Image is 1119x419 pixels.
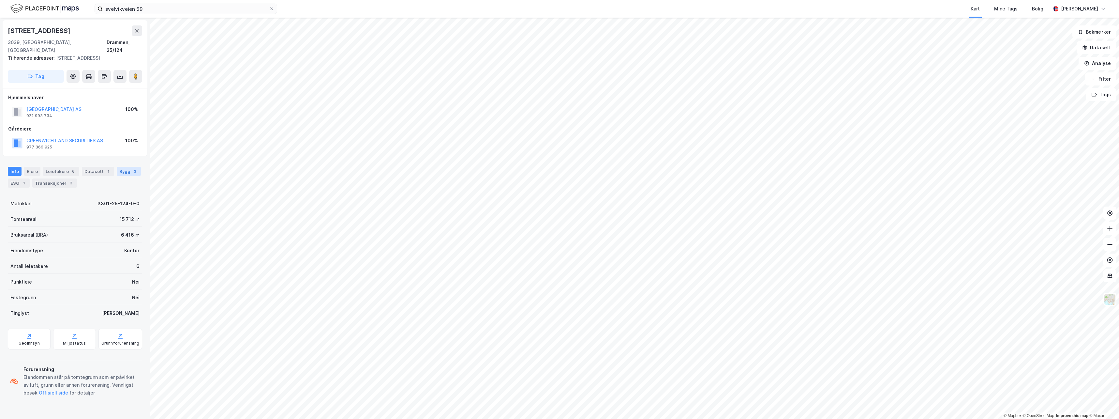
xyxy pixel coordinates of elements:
div: 1 [105,168,112,175]
div: 6 [136,262,140,270]
div: Mine Tags [994,5,1018,13]
div: Eiendommen står på tomtegrunn som er påvirket av luft, grunn eller annen forurensning. Vennligst ... [23,373,140,397]
div: Geoinnsyn [19,341,40,346]
div: 15 712 ㎡ [120,215,140,223]
div: Forurensning [23,365,140,373]
div: 1 [21,180,27,186]
div: 100% [125,137,138,145]
div: Bruksareal (BRA) [10,231,48,239]
button: Bokmerker [1072,25,1116,39]
a: Mapbox [1004,413,1022,418]
div: Kart [971,5,980,13]
div: 922 993 734 [26,113,52,118]
div: Antall leietakere [10,262,48,270]
div: 3 [68,180,74,186]
div: Kontor [124,247,140,255]
div: Datasett [82,167,114,176]
div: Bygg [117,167,141,176]
button: Tag [8,70,64,83]
span: Tilhørende adresser: [8,55,56,61]
div: 100% [125,105,138,113]
div: Grunnforurensning [101,341,139,346]
div: Matrikkel [10,200,32,208]
button: Filter [1085,72,1116,85]
div: Tomteareal [10,215,37,223]
div: [STREET_ADDRESS] [8,25,72,36]
div: Kontrollprogram for chat [1086,388,1119,419]
div: Drammen, 25/124 [107,39,142,54]
div: 977 366 925 [26,145,52,150]
div: [PERSON_NAME] [102,309,140,317]
div: Eiendomstype [10,247,43,255]
div: Nei [132,278,140,286]
img: logo.f888ab2527a4732fd821a326f86c7f29.svg [10,3,79,14]
input: Søk på adresse, matrikkel, gårdeiere, leietakere eller personer [103,4,269,14]
iframe: Chat Widget [1086,388,1119,419]
button: Tags [1086,88,1116,101]
div: Festegrunn [10,294,36,302]
div: Nei [132,294,140,302]
div: Gårdeiere [8,125,142,133]
div: Punktleie [10,278,32,286]
a: OpenStreetMap [1023,413,1054,418]
div: 3301-25-124-0-0 [97,200,140,208]
div: 3 [132,168,138,175]
div: Eiere [24,167,40,176]
a: Improve this map [1056,413,1088,418]
div: Tinglyst [10,309,29,317]
div: Leietakere [43,167,79,176]
div: 6 416 ㎡ [121,231,140,239]
div: Bolig [1032,5,1043,13]
div: [STREET_ADDRESS] [8,54,137,62]
button: Datasett [1077,41,1116,54]
button: Analyse [1079,57,1116,70]
div: [PERSON_NAME] [1061,5,1098,13]
div: Hjemmelshaver [8,94,142,101]
div: 6 [70,168,77,175]
div: 3039, [GEOGRAPHIC_DATA], [GEOGRAPHIC_DATA] [8,39,107,54]
div: Miljøstatus [63,341,86,346]
div: ESG [8,178,30,188]
img: Z [1104,293,1116,305]
div: Transaksjoner [32,178,77,188]
div: Info [8,167,22,176]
